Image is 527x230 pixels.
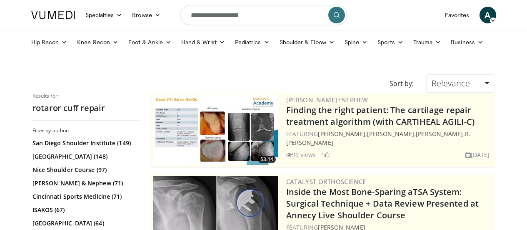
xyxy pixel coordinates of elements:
a: Spine [340,34,372,51]
li: [DATE] [465,150,490,159]
a: Trauma [408,34,446,51]
a: Catalyst OrthoScience [286,177,366,186]
a: [PERSON_NAME] [367,130,414,138]
a: Relevance [426,74,495,93]
a: Foot & Ankle [123,34,176,51]
li: 99 views [286,150,316,159]
h2: rotaror cuff repair [32,103,139,114]
h3: Filter by author: [32,127,139,134]
a: Browse [127,7,165,23]
a: Specialties [80,7,127,23]
a: 53:14 [153,94,278,165]
a: Cincinnati Sports Medicine (71) [32,192,137,201]
a: A [480,7,496,23]
a: [GEOGRAPHIC_DATA] (64) [32,219,137,227]
a: [PERSON_NAME] & Nephew (71) [32,179,137,187]
div: Sort by: [383,74,420,93]
a: Hand & Wrist [176,34,230,51]
li: 1 [321,150,330,159]
a: ISAKOS (67) [32,206,137,214]
a: Pediatrics [230,34,275,51]
input: Search topics, interventions [180,5,347,25]
a: [PERSON_NAME] [318,130,365,138]
a: Nice Shoulder Course (97) [32,166,137,174]
a: [PERSON_NAME] [416,130,463,138]
a: Favorites [440,7,475,23]
a: Business [446,34,488,51]
span: Relevance [432,78,470,89]
a: Hip Recon [26,34,72,51]
a: San Diego Shoulder Institute (149) [32,139,137,147]
div: FEATURING , , , [286,129,493,147]
a: Finding the right patient: The cartilage repair treatment algorithm (with CARTIHEAL AGILI-C) [286,104,475,127]
img: VuMedi Logo [31,11,75,19]
a: [PERSON_NAME]+Nephew [286,96,368,104]
p: Results for: [32,93,139,99]
a: Sports [372,34,408,51]
a: Shoulder & Elbow [275,34,340,51]
a: Knee Recon [72,34,123,51]
a: [GEOGRAPHIC_DATA] (148) [32,152,137,161]
img: 2894c166-06ea-43da-b75e-3312627dae3b.300x170_q85_crop-smart_upscale.jpg [153,94,278,165]
span: 53:14 [258,156,276,163]
a: Inside the Most Bone-Sparing aTSA System: Surgical Technique + Data Review Presented at Annecy Li... [286,186,479,221]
